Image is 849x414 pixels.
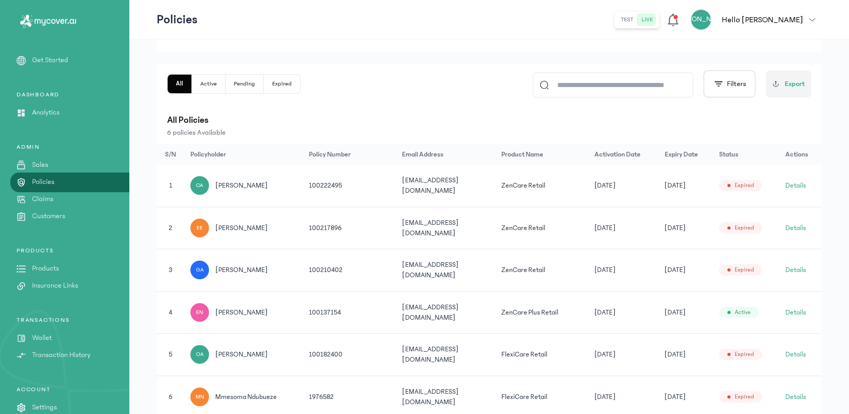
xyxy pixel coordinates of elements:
[735,224,754,232] span: Expired
[303,165,396,207] td: 100222495
[169,224,172,232] span: 2
[665,392,686,402] span: [DATE]
[766,70,811,97] button: Export
[785,223,806,233] button: Details
[396,144,495,165] th: Email Address
[303,249,396,292] td: 100210402
[659,144,713,165] th: Expiry Date
[402,388,458,406] span: [EMAIL_ADDRESS][DOMAIN_NAME]
[32,333,52,344] p: Wallet
[215,265,267,275] span: [PERSON_NAME]
[169,351,172,358] span: 5
[735,266,754,274] span: Expired
[594,392,616,402] span: [DATE]
[665,349,686,360] span: [DATE]
[303,291,396,334] td: 100137154
[785,307,806,318] button: Details
[190,303,209,322] div: EN
[713,144,779,165] th: Status
[32,194,53,205] p: Claims
[594,180,616,191] span: [DATE]
[594,349,616,360] span: [DATE]
[594,265,616,275] span: [DATE]
[32,280,78,291] p: Insurance Links
[402,219,458,237] span: [EMAIL_ADDRESS][DOMAIN_NAME]
[495,334,588,376] td: FlexiCare Retail
[32,177,54,188] p: Policies
[168,75,192,93] button: All
[264,75,300,93] button: Expired
[167,127,811,138] p: 6 policies Available
[190,388,209,406] div: MN
[192,75,226,93] button: Active
[495,207,588,249] td: ZenCare Retail
[190,345,209,364] div: OA
[190,176,209,195] div: CA
[735,350,754,359] span: Expired
[735,181,754,190] span: Expired
[402,346,458,363] span: [EMAIL_ADDRESS][DOMAIN_NAME]
[495,291,588,334] td: ZenCare Plus Retail
[215,180,267,191] span: [PERSON_NAME]
[303,334,396,376] td: 100182400
[722,13,803,26] p: Hello [PERSON_NAME]
[402,261,458,279] span: [EMAIL_ADDRESS][DOMAIN_NAME]
[785,392,806,402] button: Details
[226,75,264,93] button: Pending
[665,265,686,275] span: [DATE]
[785,349,806,360] button: Details
[32,402,57,413] p: Settings
[495,144,588,165] th: Product Name
[215,392,277,402] span: mmesoma ndubueze
[169,393,172,401] span: 6
[167,113,811,127] p: All Policies
[691,9,711,30] div: [PERSON_NAME]
[169,266,172,274] span: 3
[184,144,303,165] th: Policyholder
[588,144,659,165] th: Activation Date
[495,249,588,292] td: ZenCare Retail
[735,308,751,317] span: Active
[157,144,184,165] th: S/N
[665,307,686,318] span: [DATE]
[190,219,209,237] div: EE
[785,79,805,90] span: Export
[495,165,588,207] td: ZenCare Retail
[190,261,209,279] div: GA
[617,13,637,26] button: test
[157,11,198,28] p: Policies
[594,223,616,233] span: [DATE]
[215,223,267,233] span: [PERSON_NAME]
[32,350,91,361] p: Transaction History
[215,349,267,360] span: [PERSON_NAME]
[215,307,267,318] span: [PERSON_NAME]
[665,180,686,191] span: [DATE]
[785,180,806,191] button: Details
[785,265,806,275] button: Details
[594,307,616,318] span: [DATE]
[32,263,59,274] p: Products
[303,207,396,249] td: 100217896
[32,211,65,222] p: Customers
[169,182,172,189] span: 1
[402,177,458,194] span: [EMAIL_ADDRESS][DOMAIN_NAME]
[779,144,822,165] th: Actions
[303,144,396,165] th: Policy Number
[32,55,68,66] p: Get Started
[735,393,754,401] span: Expired
[169,309,172,316] span: 4
[32,160,48,170] p: Sales
[402,304,458,321] span: [EMAIL_ADDRESS][DOMAIN_NAME]
[665,223,686,233] span: [DATE]
[32,107,59,118] p: Analytics
[691,9,822,30] button: [PERSON_NAME]Hello [PERSON_NAME]
[704,70,755,97] button: Filters
[637,13,657,26] button: live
